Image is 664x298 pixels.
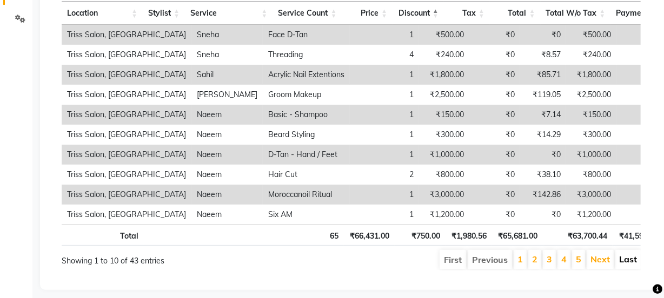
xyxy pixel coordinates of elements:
[520,165,566,185] td: ₹38.10
[62,25,191,45] td: Triss Salon, [GEOGRAPHIC_DATA]
[62,185,191,205] td: Triss Salon, [GEOGRAPHIC_DATA]
[619,254,637,265] a: Last
[541,2,611,25] th: Total W/o Tax: activate to sort column ascending
[566,105,616,125] td: ₹150.00
[191,85,263,105] td: [PERSON_NAME]
[517,254,523,265] a: 1
[191,145,263,165] td: Naeem
[469,145,520,165] td: ₹0
[62,45,191,65] td: Triss Salon, [GEOGRAPHIC_DATA]
[263,205,350,225] td: Six AM
[62,2,143,25] th: Location: activate to sort column ascending
[191,185,263,205] td: Naeem
[185,2,273,25] th: Service: activate to sort column ascending
[419,25,469,45] td: ₹500.00
[490,2,541,25] th: Total: activate to sort column ascending
[566,85,616,105] td: ₹2,500.00
[62,125,191,145] td: Triss Salon, [GEOGRAPHIC_DATA]
[191,65,263,85] td: Sahil
[444,2,490,25] th: Tax: activate to sort column ascending
[566,25,616,45] td: ₹500.00
[520,145,566,165] td: ₹0
[566,45,616,65] td: ₹240.00
[520,45,566,65] td: ₹8.57
[344,225,395,246] th: ₹66,431.00
[342,2,393,25] th: Price: activate to sort column ascending
[395,225,446,246] th: ₹750.00
[350,145,419,165] td: 1
[62,225,144,246] th: Total
[520,105,566,125] td: ₹7.14
[566,185,616,205] td: ₹3,000.00
[263,145,350,165] td: D-Tan - Hand / Feet
[62,85,191,105] td: Triss Salon, [GEOGRAPHIC_DATA]
[520,65,566,85] td: ₹85.71
[191,165,263,185] td: Naeem
[263,105,350,125] td: Basic - Shampoo
[520,25,566,45] td: ₹0
[62,105,191,125] td: Triss Salon, [GEOGRAPHIC_DATA]
[566,125,616,145] td: ₹300.00
[263,165,350,185] td: Hair Cut
[419,145,469,165] td: ₹1,000.00
[350,45,419,65] td: 4
[350,105,419,125] td: 1
[469,45,520,65] td: ₹0
[566,205,616,225] td: ₹1,200.00
[469,185,520,205] td: ₹0
[263,185,350,205] td: Moroccanoil Ritual
[350,165,419,185] td: 2
[469,65,520,85] td: ₹0
[543,225,613,246] th: ₹63,700.44
[419,65,469,85] td: ₹1,800.00
[263,45,350,65] td: Threading
[191,105,263,125] td: Naeem
[350,85,419,105] td: 1
[191,125,263,145] td: Naeem
[143,2,185,25] th: Stylist: activate to sort column ascending
[191,25,263,45] td: Sneha
[62,145,191,165] td: Triss Salon, [GEOGRAPHIC_DATA]
[350,125,419,145] td: 1
[469,205,520,225] td: ₹0
[492,225,543,246] th: ₹65,681.00
[469,105,520,125] td: ₹0
[520,85,566,105] td: ₹119.05
[274,225,343,246] th: 65
[611,2,663,25] th: Payment: activate to sort column ascending
[419,105,469,125] td: ₹150.00
[590,254,610,265] a: Next
[469,165,520,185] td: ₹0
[576,254,581,265] a: 5
[350,65,419,85] td: 1
[532,254,537,265] a: 2
[62,205,191,225] td: Triss Salon, [GEOGRAPHIC_DATA]
[419,185,469,205] td: ₹3,000.00
[419,85,469,105] td: ₹2,500.00
[547,254,552,265] a: 3
[520,185,566,205] td: ₹142.86
[613,225,664,246] th: ₹41,591.00
[62,249,294,267] div: Showing 1 to 10 of 43 entries
[350,205,419,225] td: 1
[469,25,520,45] td: ₹0
[393,2,444,25] th: Discount: activate to sort column descending
[520,125,566,145] td: ₹14.29
[419,205,469,225] td: ₹1,200.00
[350,185,419,205] td: 1
[62,65,191,85] td: Triss Salon, [GEOGRAPHIC_DATA]
[419,165,469,185] td: ₹800.00
[469,125,520,145] td: ₹0
[263,85,350,105] td: Groom Makeup
[520,205,566,225] td: ₹0
[350,25,419,45] td: 1
[191,205,263,225] td: Naeem
[273,2,342,25] th: Service Count: activate to sort column ascending
[263,65,350,85] td: Acrylic Nail Extentions
[446,225,493,246] th: ₹1,980.56
[263,25,350,45] td: Face D-Tan
[419,45,469,65] td: ₹240.00
[566,65,616,85] td: ₹1,800.00
[469,85,520,105] td: ₹0
[62,165,191,185] td: Triss Salon, [GEOGRAPHIC_DATA]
